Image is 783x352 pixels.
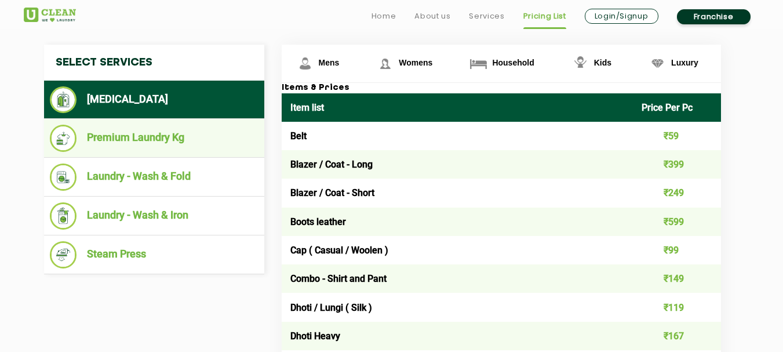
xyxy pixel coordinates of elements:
img: Steam Press [50,241,77,268]
a: Pricing List [523,9,566,23]
h3: Items & Prices [282,83,721,93]
td: ₹99 [633,236,721,264]
img: Mens [295,53,315,74]
a: Login/Signup [585,9,658,24]
span: Luxury [671,58,698,67]
th: Price Per Pc [633,93,721,122]
li: Premium Laundry Kg [50,125,258,152]
span: Mens [319,58,340,67]
img: UClean Laundry and Dry Cleaning [24,8,76,22]
a: About us [414,9,450,23]
td: ₹167 [633,322,721,350]
td: Dhoti Heavy [282,322,633,350]
a: Franchise [677,9,751,24]
li: Steam Press [50,241,258,268]
a: Services [469,9,504,23]
img: Household [468,53,489,74]
td: Cap ( Casual / Woolen ) [282,236,633,264]
li: [MEDICAL_DATA] [50,86,258,113]
span: Household [492,58,534,67]
img: Laundry - Wash & Iron [50,202,77,230]
img: Womens [375,53,395,74]
td: ₹119 [633,293,721,321]
h4: Select Services [44,45,264,81]
td: ₹149 [633,264,721,293]
td: ₹599 [633,208,721,236]
a: Home [372,9,396,23]
td: ₹399 [633,150,721,179]
li: Laundry - Wash & Fold [50,164,258,191]
td: Blazer / Coat - Long [282,150,633,179]
td: Blazer / Coat - Short [282,179,633,207]
span: Womens [399,58,432,67]
img: Luxury [647,53,668,74]
td: Boots leather [282,208,633,236]
td: ₹59 [633,122,721,150]
img: Dry Cleaning [50,86,77,113]
td: Belt [282,122,633,150]
img: Laundry - Wash & Fold [50,164,77,191]
img: Premium Laundry Kg [50,125,77,152]
td: ₹249 [633,179,721,207]
th: Item list [282,93,633,122]
td: Dhoti / Lungi ( Silk ) [282,293,633,321]
span: Kids [594,58,611,67]
td: Combo - Shirt and Pant [282,264,633,293]
img: Kids [570,53,591,74]
li: Laundry - Wash & Iron [50,202,258,230]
